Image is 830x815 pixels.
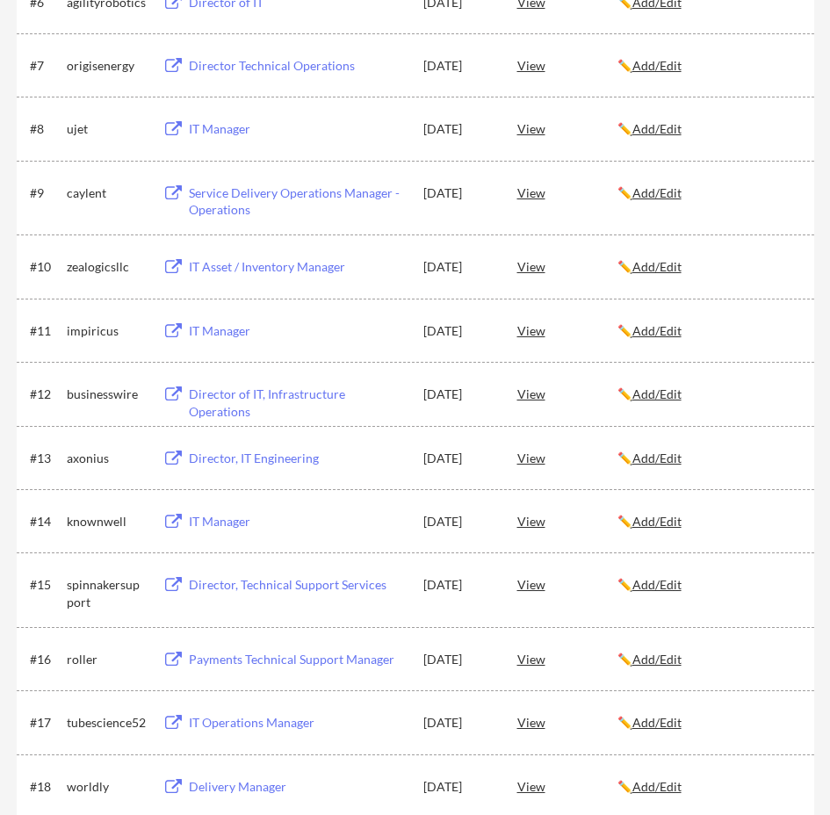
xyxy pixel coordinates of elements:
[30,513,61,530] div: #14
[67,258,147,276] div: zealogicsllc
[67,714,147,732] div: tubescience52
[423,386,494,403] div: [DATE]
[617,258,798,276] div: ✏️
[517,250,617,282] div: View
[632,514,682,529] u: Add/Edit
[632,58,682,73] u: Add/Edit
[189,322,407,340] div: IT Manager
[517,770,617,802] div: View
[617,651,798,668] div: ✏️
[67,322,147,340] div: impiricus
[30,450,61,467] div: #13
[423,576,494,594] div: [DATE]
[67,576,147,610] div: spinnakersupport
[30,651,61,668] div: #16
[423,57,494,75] div: [DATE]
[67,184,147,202] div: caylent
[67,778,147,796] div: worldly
[632,715,682,730] u: Add/Edit
[30,57,61,75] div: #7
[423,778,494,796] div: [DATE]
[617,450,798,467] div: ✏️
[67,450,147,467] div: axonius
[30,120,61,138] div: #8
[632,259,682,274] u: Add/Edit
[30,258,61,276] div: #10
[517,442,617,473] div: View
[517,643,617,674] div: View
[30,778,61,796] div: #18
[189,258,407,276] div: IT Asset / Inventory Manager
[632,185,682,200] u: Add/Edit
[30,714,61,732] div: #17
[517,568,617,600] div: View
[517,177,617,208] div: View
[517,314,617,346] div: View
[517,706,617,738] div: View
[617,57,798,75] div: ✏️
[517,49,617,81] div: View
[30,184,61,202] div: #9
[67,513,147,530] div: knownwell
[189,778,407,796] div: Delivery Manager
[189,184,407,219] div: Service Delivery Operations Manager - Operations
[632,323,682,338] u: Add/Edit
[189,651,407,668] div: Payments Technical Support Manager
[423,651,494,668] div: [DATE]
[632,577,682,592] u: Add/Edit
[189,576,407,594] div: Director, Technical Support Services
[617,778,798,796] div: ✏️
[617,576,798,594] div: ✏️
[423,450,494,467] div: [DATE]
[617,120,798,138] div: ✏️
[423,322,494,340] div: [DATE]
[67,651,147,668] div: roller
[423,120,494,138] div: [DATE]
[617,184,798,202] div: ✏️
[617,714,798,732] div: ✏️
[632,652,682,667] u: Add/Edit
[632,451,682,465] u: Add/Edit
[423,714,494,732] div: [DATE]
[30,386,61,403] div: #12
[30,576,61,594] div: #15
[517,505,617,537] div: View
[617,322,798,340] div: ✏️
[423,258,494,276] div: [DATE]
[189,57,407,75] div: Director Technical Operations
[30,322,61,340] div: #11
[189,513,407,530] div: IT Manager
[67,57,147,75] div: origisenergy
[67,120,147,138] div: ujet
[617,386,798,403] div: ✏️
[189,386,407,420] div: Director of IT, Infrastructure Operations
[189,120,407,138] div: IT Manager
[189,714,407,732] div: IT Operations Manager
[423,513,494,530] div: [DATE]
[632,779,682,794] u: Add/Edit
[67,386,147,403] div: businesswire
[517,112,617,144] div: View
[632,121,682,136] u: Add/Edit
[517,378,617,409] div: View
[423,184,494,202] div: [DATE]
[189,450,407,467] div: Director, IT Engineering
[617,513,798,530] div: ✏️
[632,386,682,401] u: Add/Edit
